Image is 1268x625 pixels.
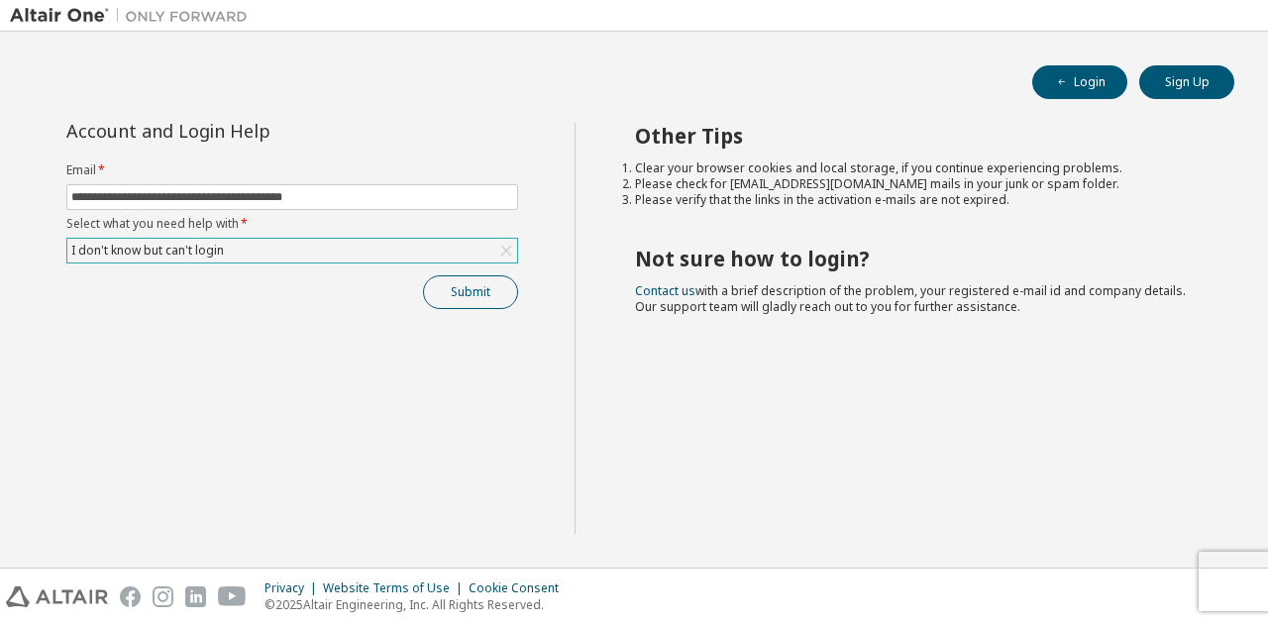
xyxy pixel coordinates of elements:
[1139,65,1234,99] button: Sign Up
[66,216,518,232] label: Select what you need help with
[10,6,258,26] img: Altair One
[635,160,1200,176] li: Clear your browser cookies and local storage, if you continue experiencing problems.
[218,586,247,607] img: youtube.svg
[264,580,323,596] div: Privacy
[67,239,517,262] div: I don't know but can't login
[469,580,571,596] div: Cookie Consent
[423,275,518,309] button: Submit
[635,282,1186,315] span: with a brief description of the problem, your registered e-mail id and company details. Our suppo...
[6,586,108,607] img: altair_logo.svg
[66,123,428,139] div: Account and Login Help
[635,282,695,299] a: Contact us
[323,580,469,596] div: Website Terms of Use
[635,246,1200,271] h2: Not sure how to login?
[185,586,206,607] img: linkedin.svg
[264,596,571,613] p: © 2025 Altair Engineering, Inc. All Rights Reserved.
[635,192,1200,208] li: Please verify that the links in the activation e-mails are not expired.
[1032,65,1127,99] button: Login
[68,240,227,261] div: I don't know but can't login
[120,586,141,607] img: facebook.svg
[635,176,1200,192] li: Please check for [EMAIL_ADDRESS][DOMAIN_NAME] mails in your junk or spam folder.
[153,586,173,607] img: instagram.svg
[635,123,1200,149] h2: Other Tips
[66,162,518,178] label: Email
